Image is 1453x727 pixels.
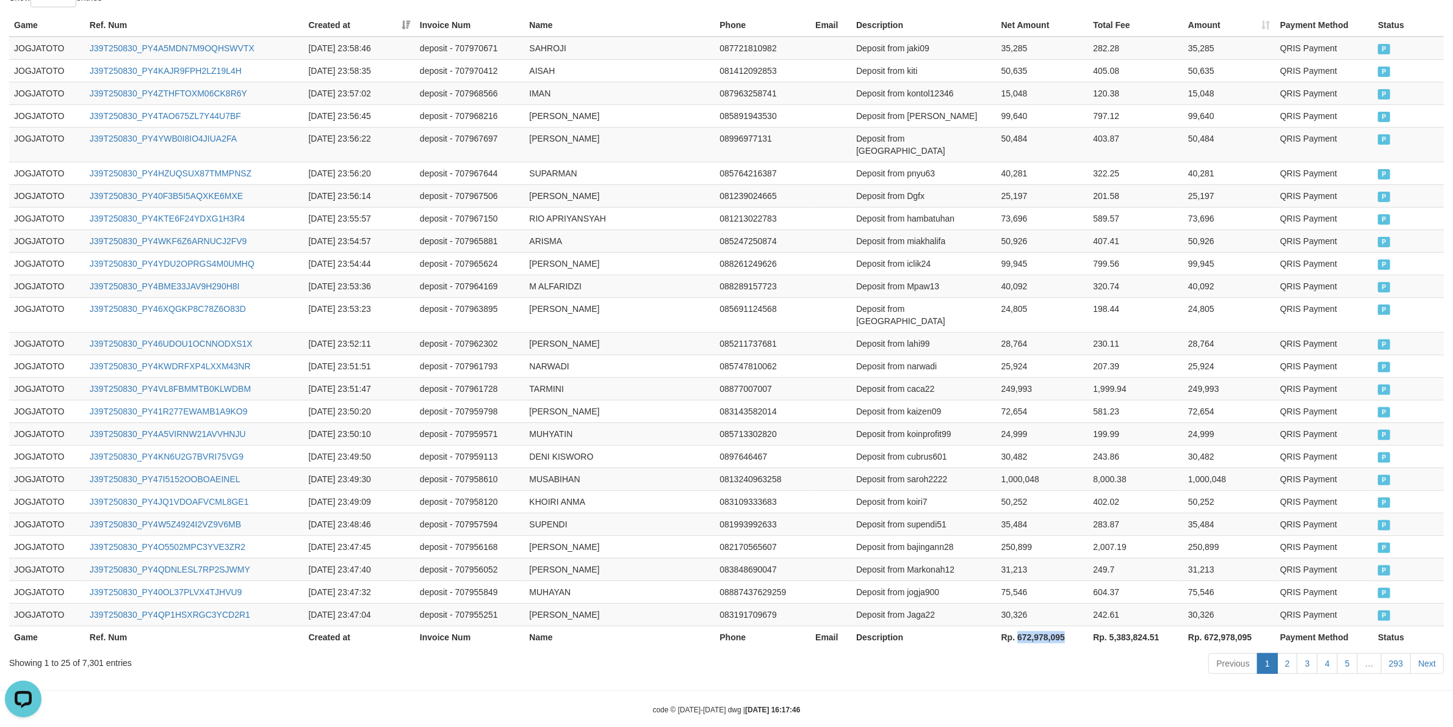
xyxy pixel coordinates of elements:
[90,66,242,76] a: J39T250830_PY4KAJR9FPH2LZ19L4H
[997,400,1089,422] td: 72,654
[90,384,251,394] a: J39T250830_PY4VL8FBMMTB0KLWDBM
[997,490,1089,513] td: 50,252
[524,37,715,60] td: SAHROJI
[1183,355,1275,377] td: 25,924
[851,207,997,230] td: Deposit from hambatuhan
[715,230,810,252] td: 085247250874
[1277,653,1298,674] a: 2
[303,535,414,558] td: [DATE] 23:47:45
[9,184,85,207] td: JOGJATOTO
[9,535,85,558] td: JOGJATOTO
[90,111,241,121] a: J39T250830_PY4TAO675ZL7Y44U7BF
[415,332,524,355] td: deposit - 707962302
[851,558,997,581] td: Deposit from Markonah12
[1275,14,1374,37] th: Payment Method
[1257,653,1278,674] a: 1
[1378,134,1390,145] span: PAID
[851,332,997,355] td: Deposit from lahi99
[1378,407,1390,418] span: PAID
[524,445,715,468] td: DENI KISWORO
[303,445,414,468] td: [DATE] 23:49:50
[1183,468,1275,490] td: 1,000,048
[1183,82,1275,104] td: 15,048
[524,355,715,377] td: NARWADI
[415,558,524,581] td: deposit - 707956052
[1088,14,1183,37] th: Total Fee
[9,82,85,104] td: JOGJATOTO
[851,513,997,535] td: Deposit from supendi51
[90,236,247,246] a: J39T250830_PY4WKF6Z6ARNUCJ2FV9
[715,332,810,355] td: 085211737681
[415,490,524,513] td: deposit - 707958120
[415,275,524,297] td: deposit - 707964169
[415,513,524,535] td: deposit - 707957594
[1378,67,1390,77] span: PAID
[1183,558,1275,581] td: 31,213
[1275,535,1374,558] td: QRIS Payment
[715,59,810,82] td: 081412092853
[1378,259,1390,270] span: PAID
[9,400,85,422] td: JOGJATOTO
[90,191,243,201] a: J39T250830_PY40F3B5I5AQXKE6MXE
[851,297,997,332] td: Deposit from [GEOGRAPHIC_DATA]
[1275,400,1374,422] td: QRIS Payment
[715,535,810,558] td: 082170565607
[1275,184,1374,207] td: QRIS Payment
[90,497,249,507] a: J39T250830_PY4JQ1VDOAFVCML8GE1
[1378,543,1390,553] span: PAID
[90,214,245,223] a: J39T250830_PY4KTE6F24YDXG1H3R4
[90,168,251,178] a: J39T250830_PY4HZUQSUX87TMMPNSZ
[1378,237,1390,247] span: PAID
[1378,385,1390,395] span: PAID
[1183,184,1275,207] td: 25,197
[1378,44,1390,54] span: PAID
[1088,377,1183,400] td: 1,999.94
[1088,37,1183,60] td: 282.28
[90,43,254,53] a: J39T250830_PY4A5MDN7M9OQHSWVTX
[1275,82,1374,104] td: QRIS Payment
[715,184,810,207] td: 081239024665
[851,535,997,558] td: Deposit from bajingann28
[715,445,810,468] td: 0897646467
[9,297,85,332] td: JOGJATOTO
[997,535,1089,558] td: 250,899
[1275,377,1374,400] td: QRIS Payment
[997,82,1089,104] td: 15,048
[715,422,810,445] td: 085713302820
[997,127,1089,162] td: 50,484
[9,445,85,468] td: JOGJATOTO
[997,513,1089,535] td: 35,484
[997,275,1089,297] td: 40,092
[1183,513,1275,535] td: 35,484
[851,14,997,37] th: Description
[715,252,810,275] td: 088261249626
[997,37,1089,60] td: 35,285
[851,59,997,82] td: Deposit from kiti
[1088,230,1183,252] td: 407.41
[715,490,810,513] td: 083109333683
[524,513,715,535] td: SUPENDI
[1088,445,1183,468] td: 243.86
[524,230,715,252] td: ARISMA
[1183,37,1275,60] td: 35,285
[415,400,524,422] td: deposit - 707959798
[1275,59,1374,82] td: QRIS Payment
[1317,653,1338,674] a: 4
[1183,422,1275,445] td: 24,999
[1275,422,1374,445] td: QRIS Payment
[524,468,715,490] td: MUSABIHAN
[90,587,242,597] a: J39T250830_PY40OL37PLVX4TJHVU9
[1088,207,1183,230] td: 589.57
[1378,89,1390,99] span: PAID
[715,37,810,60] td: 087721810982
[851,230,997,252] td: Deposit from miakhalifa
[9,252,85,275] td: JOGJATOTO
[715,297,810,332] td: 085691124568
[90,339,253,349] a: J39T250830_PY46UDOU1OCNNODXS1X
[303,422,414,445] td: [DATE] 23:50:10
[1378,339,1390,350] span: PAID
[1373,14,1444,37] th: Status
[524,332,715,355] td: [PERSON_NAME]
[715,162,810,184] td: 085764216387
[1183,252,1275,275] td: 99,945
